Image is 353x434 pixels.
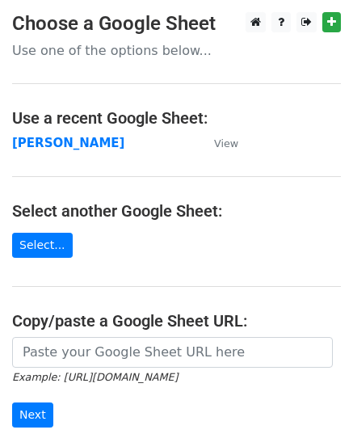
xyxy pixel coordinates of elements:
[12,337,333,368] input: Paste your Google Sheet URL here
[12,108,341,128] h4: Use a recent Google Sheet:
[12,12,341,36] h3: Choose a Google Sheet
[214,137,238,150] small: View
[198,136,238,150] a: View
[12,233,73,258] a: Select...
[12,371,178,383] small: Example: [URL][DOMAIN_NAME]
[12,311,341,331] h4: Copy/paste a Google Sheet URL:
[12,136,124,150] a: [PERSON_NAME]
[12,42,341,59] p: Use one of the options below...
[12,201,341,221] h4: Select another Google Sheet:
[12,402,53,428] input: Next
